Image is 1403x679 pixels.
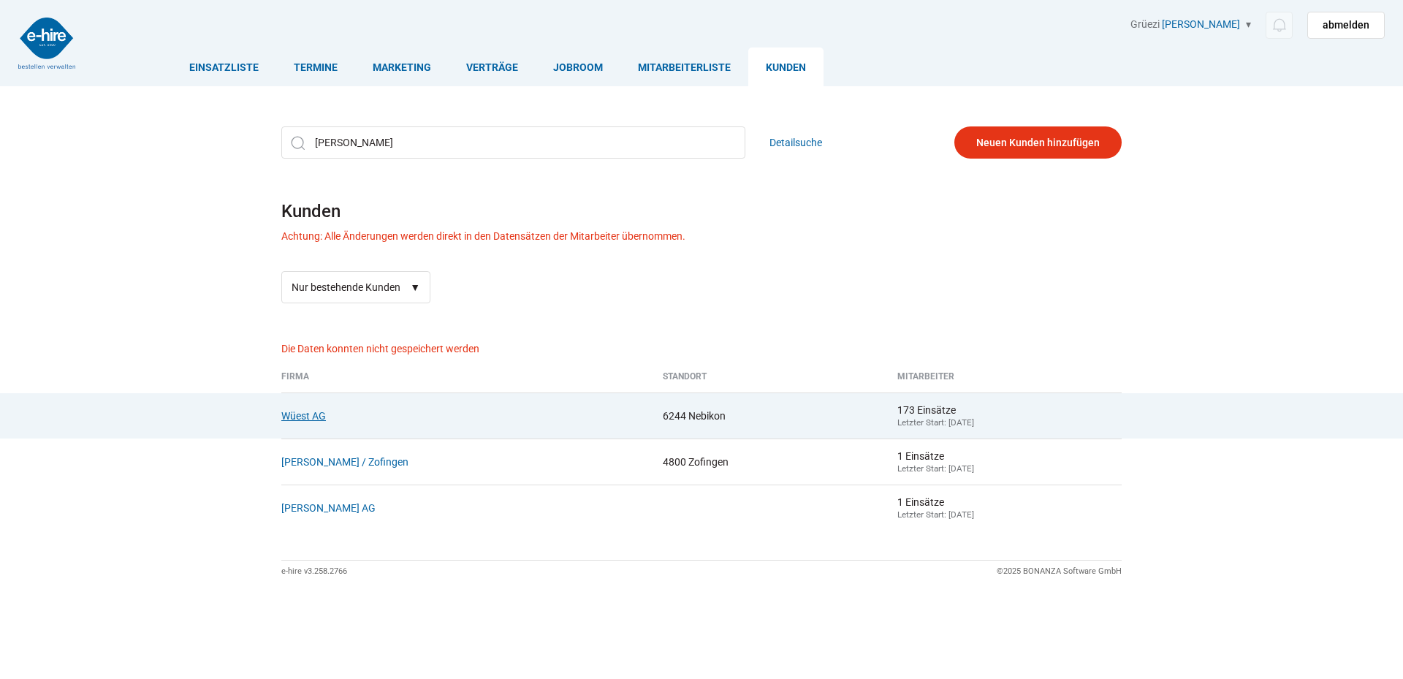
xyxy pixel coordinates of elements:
[172,48,276,86] a: Einsatzliste
[769,126,822,159] a: Detailsuche
[652,392,887,439] td: 6244 Nebikon
[281,230,685,242] p: Achtung: Alle Änderungen werden direkt in den Datensätzen der Mitarbeiter übernommen.
[281,371,652,392] th: Firma
[281,456,408,468] a: [PERSON_NAME] / Zofingen
[1307,12,1385,39] a: abmelden
[954,126,1122,159] a: Neuen Kunden hinzufügen
[281,410,326,422] a: Wüest AG
[281,502,376,514] a: [PERSON_NAME] AG
[281,126,745,159] input: Schnellsuche
[897,509,974,520] small: Letzter Start: [DATE]
[18,18,75,69] img: logo2.png
[281,343,1122,354] p: Die Daten konnten nicht gespeichert werden
[886,439,1122,485] td: 1 Einsätze
[886,371,1122,392] th: Mitarbeiter
[886,392,1122,439] td: 173 Einsätze
[886,485,1122,531] td: 1 Einsätze
[652,371,887,392] th: Standort
[620,48,748,86] a: Mitarbeiterliste
[897,463,974,474] small: Letzter Start: [DATE]
[897,417,974,428] small: Letzter Start: [DATE]
[997,561,1122,583] div: ©2025 BONANZA Software GmbH
[1162,18,1240,30] a: [PERSON_NAME]
[276,48,355,86] a: Termine
[536,48,620,86] a: Jobroom
[652,439,887,485] td: 4800 Zofingen
[1270,16,1288,34] img: icon-notification.svg
[281,561,347,583] div: e-hire v3.258.2766
[281,196,1122,227] h1: Kunden
[1130,18,1385,39] div: Grüezi
[748,48,824,86] a: Kunden
[449,48,536,86] a: Verträge
[355,48,449,86] a: Marketing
